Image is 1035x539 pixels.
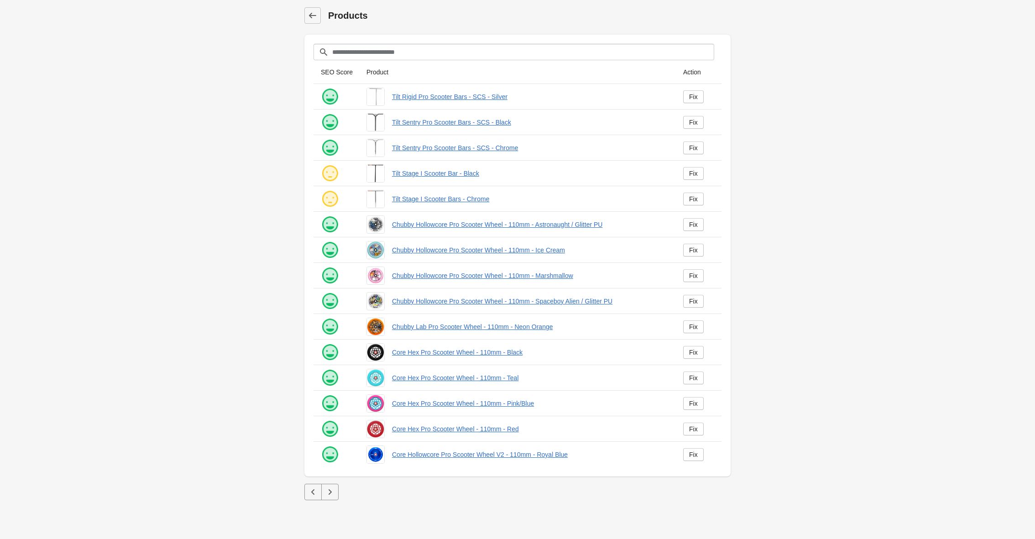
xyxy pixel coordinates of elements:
[683,167,704,180] a: Fix
[392,246,669,255] a: Chubby Hollowcore Pro Scooter Wheel - 110mm - Ice Cream
[683,244,704,256] a: Fix
[689,170,698,177] div: Fix
[683,218,704,231] a: Fix
[683,116,704,129] a: Fix
[689,425,698,433] div: Fix
[683,90,704,103] a: Fix
[321,369,339,387] img: happy.png
[392,271,669,280] a: Chubby Hollowcore Pro Scooter Wheel - 110mm - Marshmallow
[689,93,698,100] div: Fix
[321,113,339,131] img: happy.png
[392,92,669,101] a: Tilt Rigid Pro Scooter Bars - SCS - Silver
[359,60,676,84] th: Product
[689,195,698,203] div: Fix
[392,322,669,331] a: Chubby Lab Pro Scooter Wheel - 110mm - Neon Orange
[321,215,339,234] img: happy.png
[689,400,698,407] div: Fix
[321,164,339,183] img: ok.png
[392,118,669,127] a: Tilt Sentry Pro Scooter Bars - SCS - Black
[683,269,704,282] a: Fix
[689,323,698,330] div: Fix
[321,292,339,310] img: happy.png
[689,451,698,458] div: Fix
[689,221,698,228] div: Fix
[683,295,704,308] a: Fix
[683,346,704,359] a: Fix
[392,220,669,229] a: Chubby Hollowcore Pro Scooter Wheel - 110mm - Astronaught / Glitter PU
[689,374,698,382] div: Fix
[392,450,669,459] a: Core Hollowcore Pro Scooter Wheel V2 - 110mm - Royal Blue
[321,318,339,336] img: happy.png
[321,445,339,464] img: happy.png
[683,448,704,461] a: Fix
[689,298,698,305] div: Fix
[689,272,698,279] div: Fix
[392,373,669,382] a: Core Hex Pro Scooter Wheel - 110mm - Teal
[392,348,669,357] a: Core Hex Pro Scooter Wheel - 110mm - Black
[392,143,669,152] a: Tilt Sentry Pro Scooter Bars - SCS - Chrome
[321,420,339,438] img: happy.png
[321,394,339,413] img: happy.png
[321,267,339,285] img: happy.png
[321,190,339,208] img: ok.png
[314,60,359,84] th: SEO Score
[321,241,339,259] img: happy.png
[392,424,669,434] a: Core Hex Pro Scooter Wheel - 110mm - Red
[392,297,669,306] a: Chubby Hollowcore Pro Scooter Wheel - 110mm - Spaceboy Alien / Glitter PU
[321,88,339,106] img: happy.png
[683,397,704,410] a: Fix
[392,399,669,408] a: Core Hex Pro Scooter Wheel - 110mm - Pink/Blue
[328,9,731,22] h1: Products
[683,141,704,154] a: Fix
[689,246,698,254] div: Fix
[676,60,721,84] th: Action
[689,144,698,152] div: Fix
[683,320,704,333] a: Fix
[689,349,698,356] div: Fix
[392,169,669,178] a: Tilt Stage I Scooter Bar - Black
[683,193,704,205] a: Fix
[689,119,698,126] div: Fix
[392,194,669,204] a: Tilt Stage I Scooter Bars - Chrome
[683,372,704,384] a: Fix
[321,139,339,157] img: happy.png
[321,343,339,361] img: happy.png
[683,423,704,435] a: Fix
